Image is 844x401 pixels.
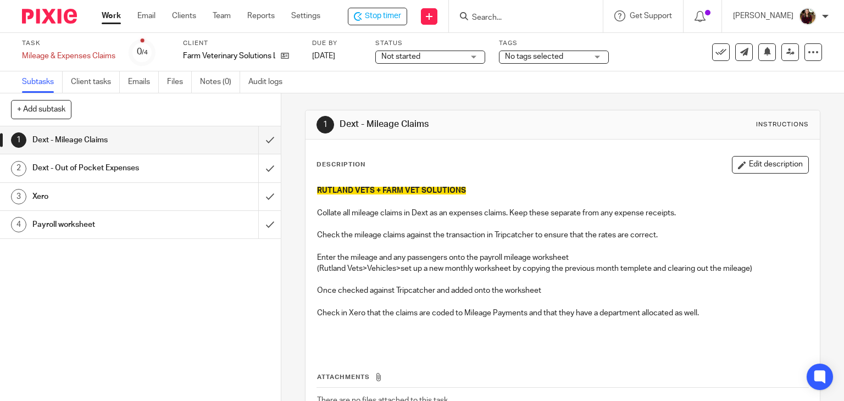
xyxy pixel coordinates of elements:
[200,71,240,93] a: Notes (0)
[11,161,26,176] div: 2
[317,285,809,296] p: Once checked against Tripcatcher and added onto the worksheet
[247,10,275,21] a: Reports
[317,263,809,274] p: (Rutland Vets>Vehicles>set up a new monthly worksheet by copying the previous month templete and ...
[340,119,586,130] h1: Dext - Mileage Claims
[71,71,120,93] a: Client tasks
[183,51,275,62] p: Farm Veterinary Solutions Ltd
[248,71,291,93] a: Audit logs
[142,49,148,55] small: /4
[505,53,563,60] span: No tags selected
[316,116,334,133] div: 1
[291,10,320,21] a: Settings
[22,71,63,93] a: Subtasks
[348,8,407,25] div: Farm Veterinary Solutions Ltd - Mileage & Expenses Claims
[183,39,298,48] label: Client
[128,71,159,93] a: Emails
[499,39,609,48] label: Tags
[471,13,570,23] input: Search
[317,252,809,263] p: Enter the mileage and any passengers onto the payroll mileage worksheet
[317,374,370,380] span: Attachments
[381,53,420,60] span: Not started
[11,100,71,119] button: + Add subtask
[137,10,156,21] a: Email
[317,308,809,319] p: Check in Xero that the claims are coded to Mileage Payments and that they have a department alloc...
[22,39,115,48] label: Task
[32,216,176,233] h1: Payroll worksheet
[22,51,115,62] div: Mileage & Expenses Claims
[756,120,809,129] div: Instructions
[316,160,365,169] p: Description
[102,10,121,21] a: Work
[137,46,148,58] div: 0
[630,12,672,20] span: Get Support
[365,10,401,22] span: Stop timer
[317,187,466,194] span: RUTLAND VETS + FARM VET SOLUTIONS
[732,156,809,174] button: Edit description
[32,160,176,176] h1: Dext - Out of Pocket Expenses
[32,132,176,148] h1: Dext - Mileage Claims
[22,9,77,24] img: Pixie
[317,230,809,241] p: Check the mileage claims against the transaction in Tripcatcher to ensure that the rates are corr...
[733,10,793,21] p: [PERSON_NAME]
[172,10,196,21] a: Clients
[11,217,26,232] div: 4
[312,52,335,60] span: [DATE]
[11,132,26,148] div: 1
[317,208,809,219] p: Collate all mileage claims in Dext as an expenses claims. Keep these separate from any expense re...
[11,189,26,204] div: 3
[22,51,115,62] div: Mileage &amp; Expenses Claims
[213,10,231,21] a: Team
[312,39,362,48] label: Due by
[167,71,192,93] a: Files
[375,39,485,48] label: Status
[32,188,176,205] h1: Xero
[799,8,817,25] img: MaxAcc_Sep21_ElliDeanPhoto_030.jpg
